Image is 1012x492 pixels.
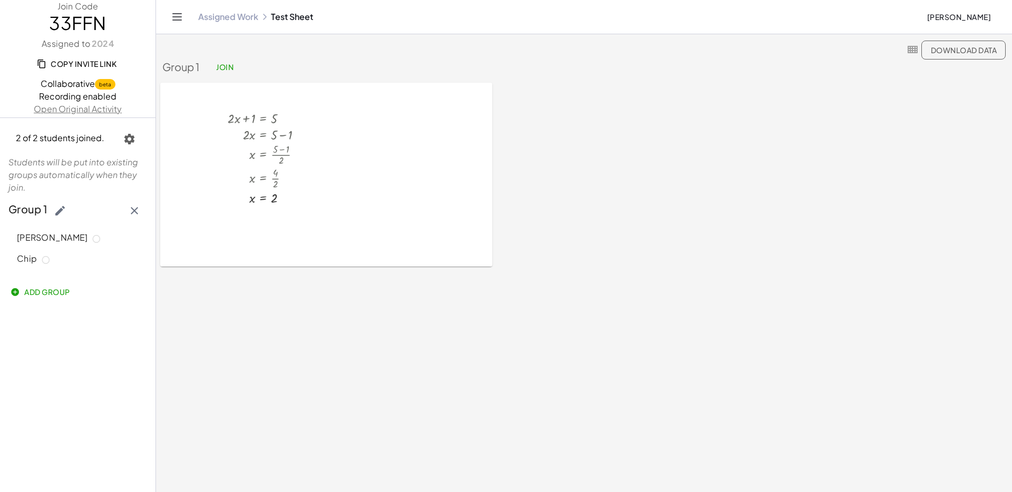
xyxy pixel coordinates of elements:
a: Join [208,57,242,76]
span: Chip [17,253,37,264]
button: [PERSON_NAME] [918,7,999,26]
span: Join [216,62,233,72]
h3: Group 1 [162,60,199,74]
button: Add Group [4,282,79,301]
div: beta [99,81,111,88]
span: Download Data [930,45,997,55]
button: Download Data [921,41,1006,60]
span: [PERSON_NAME] [927,12,991,22]
span: 2 of 2 students joined. [16,132,104,143]
span: [PERSON_NAME] [17,232,87,243]
span: Group 1 [8,198,73,223]
a: 2024 [90,38,114,50]
label: Assigned to [42,38,113,50]
button: Dense View [903,41,921,58]
a: Assigned Work [198,12,258,22]
span: Copy Invite Link [39,59,116,68]
button: Copy Invite Link [31,54,125,73]
span: Add Group [13,287,70,297]
span: Students will be put into existing groups automatically when they join. [8,156,138,193]
button: Toggle navigation [169,8,186,25]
